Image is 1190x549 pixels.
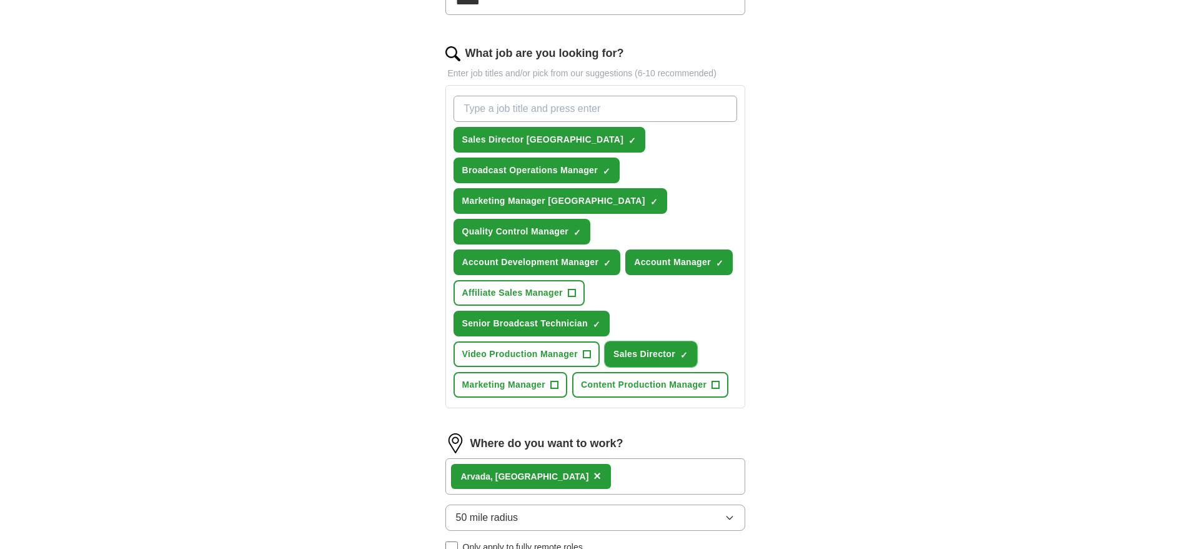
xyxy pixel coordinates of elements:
[462,194,645,208] span: Marketing Manager [GEOGRAPHIC_DATA]
[454,188,667,214] button: Marketing Manager [GEOGRAPHIC_DATA]✓
[445,46,460,61] img: search.png
[462,256,599,269] span: Account Development Manager
[470,435,623,452] label: Where do you want to work?
[625,249,733,275] button: Account Manager✓
[454,341,600,367] button: Video Production Manager
[634,256,711,269] span: Account Manager
[454,372,568,398] button: Marketing Manager
[680,350,688,360] span: ✓
[462,225,569,238] span: Quality Control Manager
[716,258,723,268] span: ✓
[462,133,624,146] span: Sales Director [GEOGRAPHIC_DATA]
[456,510,518,525] span: 50 mile radius
[462,378,546,391] span: Marketing Manager
[603,258,611,268] span: ✓
[461,470,589,483] div: Arvada, [GEOGRAPHIC_DATA]
[462,164,598,177] span: Broadcast Operations Manager
[454,249,621,275] button: Account Development Manager✓
[445,505,745,531] button: 50 mile radius
[465,45,624,62] label: What job are you looking for?
[454,96,737,122] input: Type a job title and press enter
[462,317,588,330] span: Senior Broadcast Technician
[454,280,585,306] button: Affiliate Sales Manager
[603,166,610,176] span: ✓
[628,136,636,146] span: ✓
[454,311,610,336] button: Senior Broadcast Technician✓
[445,67,745,80] p: Enter job titles and/or pick from our suggestions (6-10 recommended)
[593,320,600,330] span: ✓
[593,469,601,483] span: ×
[454,219,591,244] button: Quality Control Manager✓
[454,158,620,183] button: Broadcast Operations Manager✓
[454,127,646,153] button: Sales Director [GEOGRAPHIC_DATA]✓
[572,372,728,398] button: Content Production Manager
[581,378,707,391] span: Content Production Manager
[650,197,658,207] span: ✓
[462,348,578,361] span: Video Production Manager
[445,433,465,453] img: location.png
[613,348,675,361] span: Sales Director
[605,341,697,367] button: Sales Director✓
[462,286,563,300] span: Affiliate Sales Manager
[573,228,581,238] span: ✓
[593,467,601,486] button: ×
